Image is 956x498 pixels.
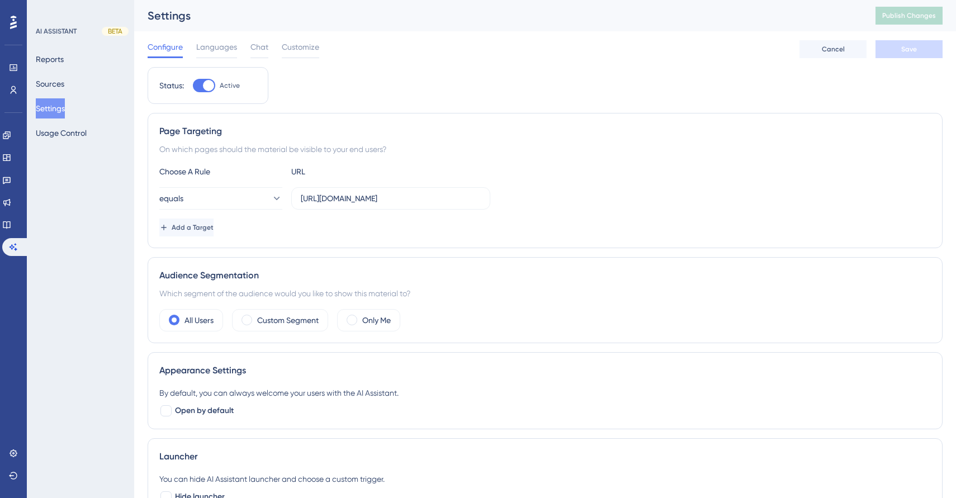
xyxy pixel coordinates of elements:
[220,81,240,90] span: Active
[159,472,931,486] div: You can hide AI Assistant launcher and choose a custom trigger.
[172,223,214,232] span: Add a Target
[159,192,183,205] span: equals
[36,27,77,36] div: AI ASSISTANT
[882,11,936,20] span: Publish Changes
[301,192,481,205] input: yourwebsite.com/path
[148,8,848,23] div: Settings
[257,314,319,327] label: Custom Segment
[159,125,931,138] div: Page Targeting
[148,40,183,54] span: Configure
[184,314,214,327] label: All Users
[36,74,64,94] button: Sources
[799,40,867,58] button: Cancel
[159,143,931,156] div: On which pages should the material be visible to your end users?
[159,386,931,400] div: By default, you can always welcome your users with the AI Assistant.
[159,450,931,463] div: Launcher
[822,45,845,54] span: Cancel
[159,269,931,282] div: Audience Segmentation
[36,49,64,69] button: Reports
[875,7,943,25] button: Publish Changes
[102,27,129,36] div: BETA
[291,165,414,178] div: URL
[159,79,184,92] div: Status:
[196,40,237,54] span: Languages
[36,123,87,143] button: Usage Control
[875,40,943,58] button: Save
[159,187,282,210] button: equals
[159,287,931,300] div: Which segment of the audience would you like to show this material to?
[901,45,917,54] span: Save
[250,40,268,54] span: Chat
[175,404,234,418] span: Open by default
[159,219,214,236] button: Add a Target
[159,165,282,178] div: Choose A Rule
[362,314,391,327] label: Only Me
[159,364,931,377] div: Appearance Settings
[282,40,319,54] span: Customize
[36,98,65,118] button: Settings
